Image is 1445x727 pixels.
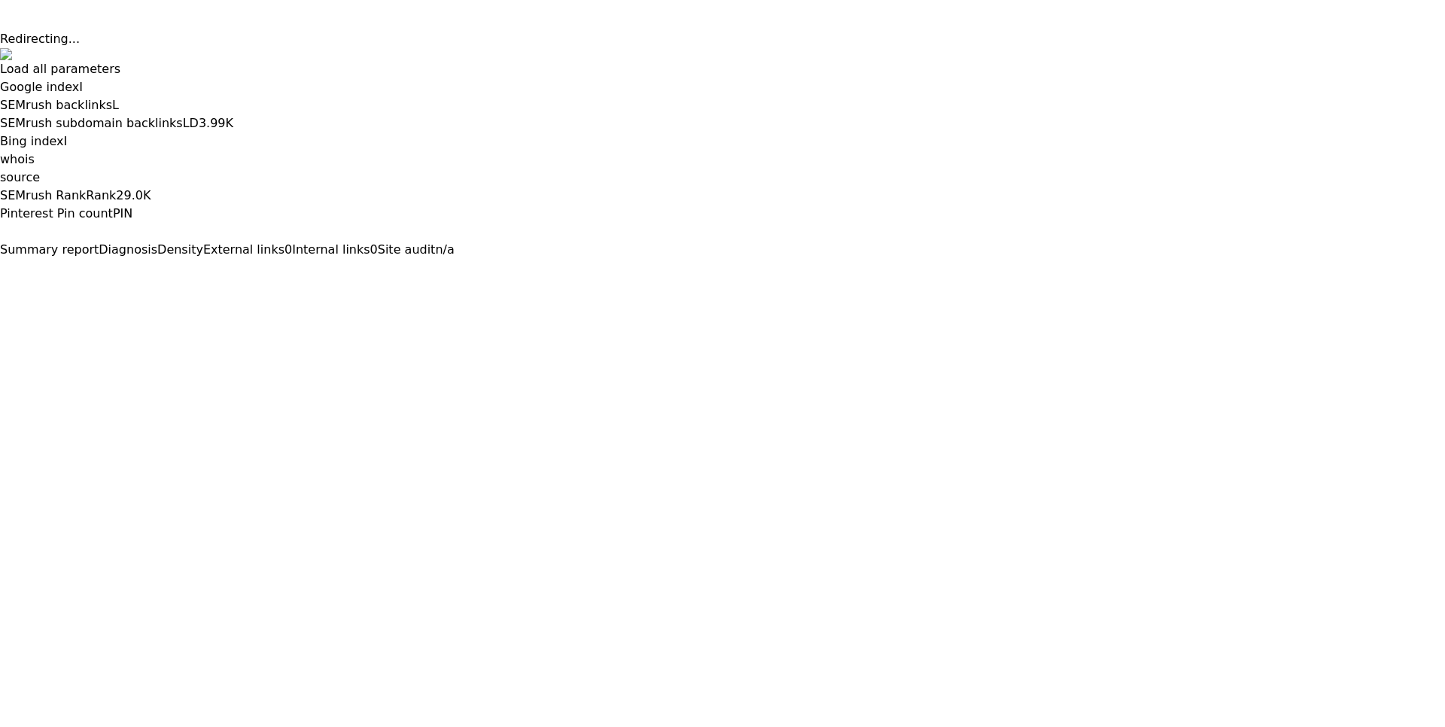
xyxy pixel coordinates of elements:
span: I [79,80,83,94]
span: External links [203,242,284,257]
a: 3.99K [199,116,233,130]
span: Site audit [378,242,436,257]
span: PIN [113,206,132,221]
span: 0 [284,242,292,257]
span: Density [157,242,203,257]
span: I [64,134,68,148]
span: n/a [435,242,454,257]
span: L [112,98,119,112]
span: Internal links [292,242,370,257]
span: Diagnosis [99,242,157,257]
span: Rank [86,188,116,202]
a: Site auditn/a [378,242,455,257]
span: 0 [370,242,378,257]
span: LD [183,116,199,130]
a: 29.0K [116,188,151,202]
